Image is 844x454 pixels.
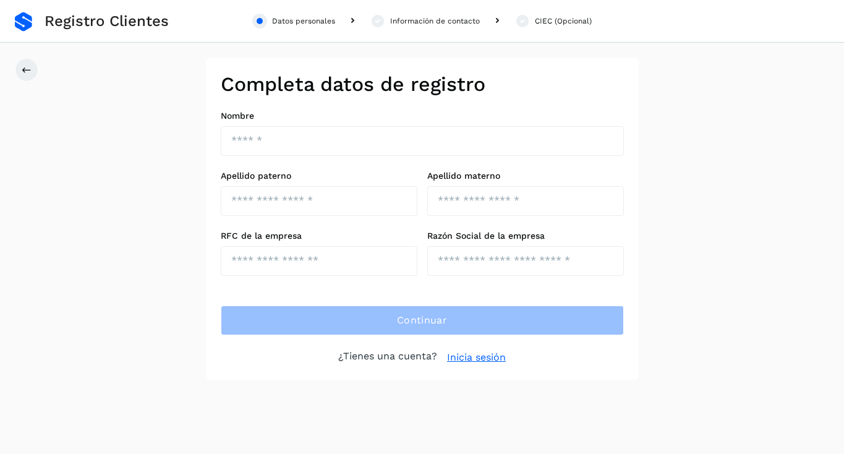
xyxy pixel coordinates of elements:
span: Registro Clientes [45,12,169,30]
label: Apellido paterno [221,171,417,181]
p: ¿Tienes una cuenta? [338,350,437,365]
h2: Completa datos de registro [221,72,624,96]
div: CIEC (Opcional) [535,15,592,27]
a: Inicia sesión [447,350,506,365]
label: Apellido materno [427,171,624,181]
button: Continuar [221,306,624,335]
div: Información de contacto [390,15,480,27]
label: Nombre [221,111,624,121]
span: Continuar [397,314,447,327]
label: Razón Social de la empresa [427,231,624,241]
label: RFC de la empresa [221,231,417,241]
div: Datos personales [272,15,335,27]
